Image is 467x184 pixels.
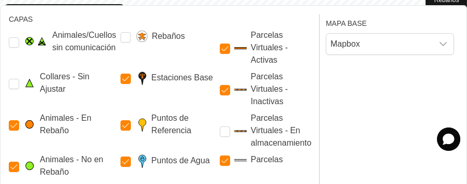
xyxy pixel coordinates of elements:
[40,112,116,137] label: Animales - En Rebaño
[433,34,454,54] div: dropdown trigger
[9,14,315,25] div: CAPAS
[152,112,216,137] label: Puntos de Referencia
[251,112,315,149] label: Parcelas Virtuales - En almacenamiento
[40,70,116,95] label: Collares - Sin Ajustar
[40,153,116,178] label: Animales - No en Rebaño
[326,34,433,54] span: Mapbox
[251,70,315,108] label: Parcelas Virtuales - Inactivas
[152,30,185,43] label: Rebaños
[251,153,283,166] label: Parcelas
[52,29,116,54] label: Animales/Cuellos sin comunicación
[152,72,213,84] label: Estaciones Base
[251,29,315,66] label: Parcelas Virtuales - Activas
[152,154,210,167] label: Puntos de Agua
[326,14,454,29] div: MAPA BASE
